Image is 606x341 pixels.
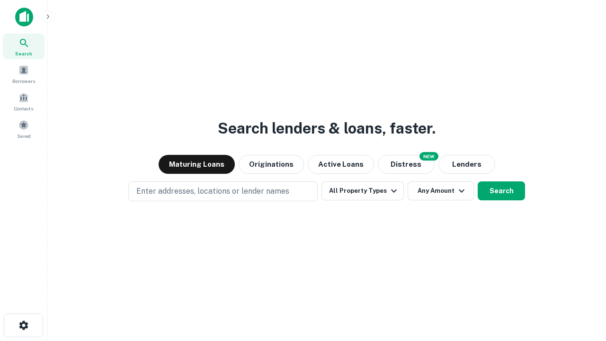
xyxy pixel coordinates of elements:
[408,181,474,200] button: Any Amount
[478,181,525,200] button: Search
[3,116,45,142] a: Saved
[12,77,35,85] span: Borrowers
[218,117,436,140] h3: Search lenders & loans, faster.
[15,50,32,57] span: Search
[3,34,45,59] a: Search
[3,61,45,87] a: Borrowers
[378,155,435,174] button: Search distressed loans with lien and other non-mortgage details.
[559,265,606,311] iframe: Chat Widget
[14,105,33,112] span: Contacts
[419,152,438,161] div: NEW
[136,186,289,197] p: Enter addresses, locations or lender names
[15,8,33,27] img: capitalize-icon.png
[17,132,31,140] span: Saved
[128,181,318,201] button: Enter addresses, locations or lender names
[239,155,304,174] button: Originations
[438,155,495,174] button: Lenders
[321,181,404,200] button: All Property Types
[159,155,235,174] button: Maturing Loans
[3,89,45,114] a: Contacts
[308,155,374,174] button: Active Loans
